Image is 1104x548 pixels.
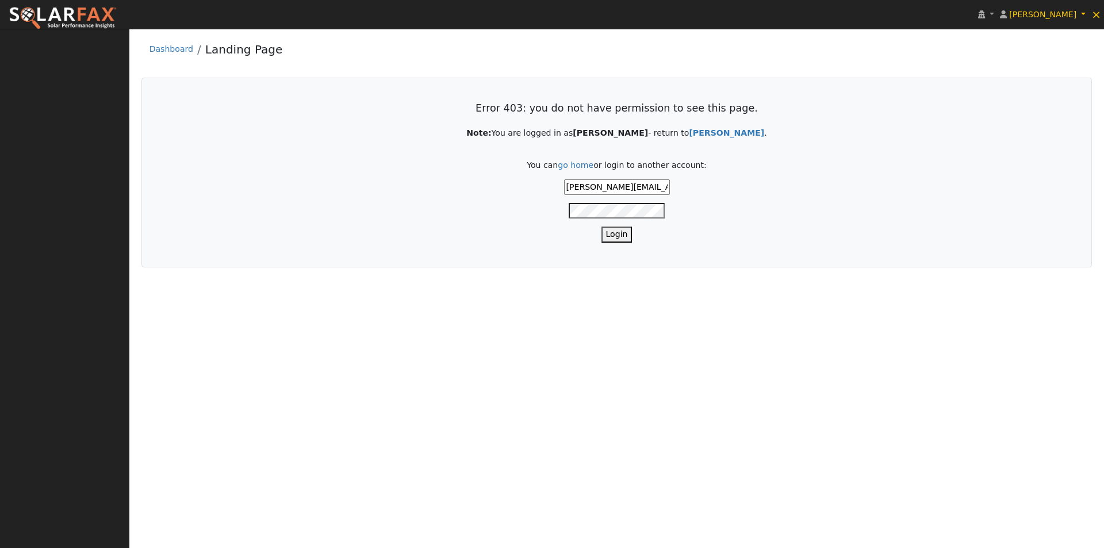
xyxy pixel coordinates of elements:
a: Back to User [689,128,764,137]
span: [PERSON_NAME] [1009,10,1076,19]
h3: Error 403: you do not have permission to see this page. [166,102,1067,114]
img: SolarFax [9,6,117,30]
input: Email [564,179,670,195]
p: You are logged in as - return to . [166,127,1067,139]
p: You can or login to another account: [166,159,1067,171]
span: × [1091,7,1101,21]
a: go home [558,160,593,170]
a: Dashboard [149,44,193,53]
strong: [PERSON_NAME] [573,128,648,137]
strong: Note: [466,128,491,137]
button: Login [601,227,632,242]
li: Landing Page [193,41,282,64]
strong: [PERSON_NAME] [689,128,764,137]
